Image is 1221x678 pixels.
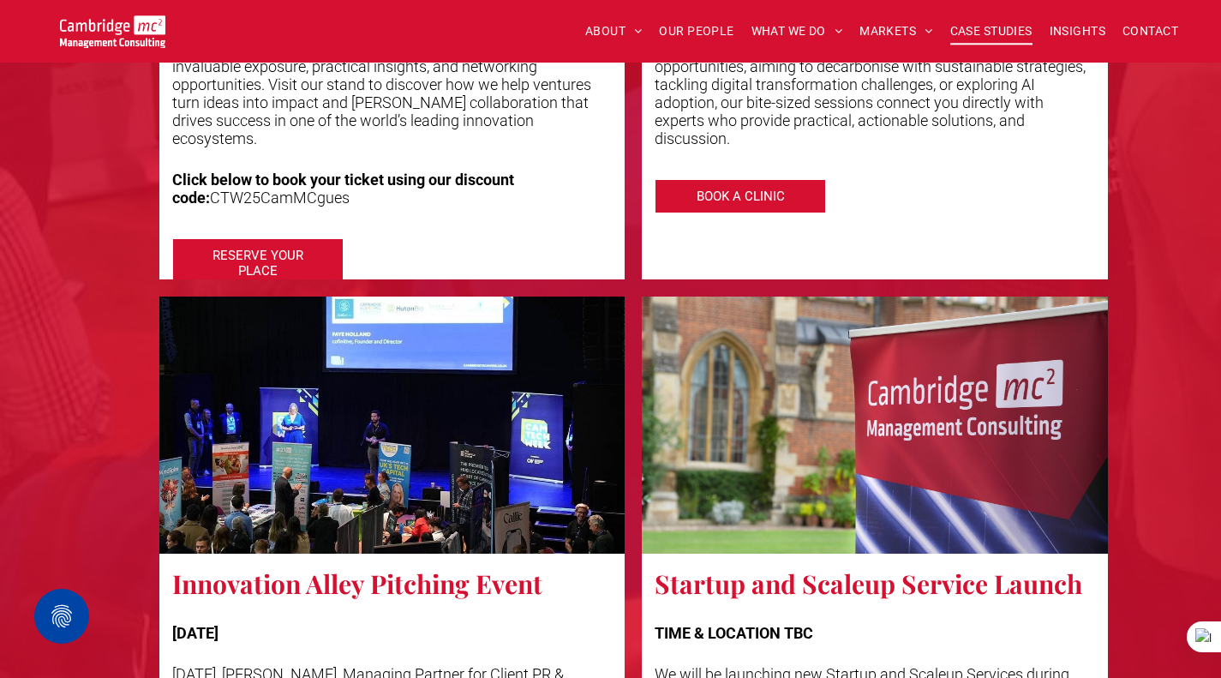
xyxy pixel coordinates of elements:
span: RESERVE YOUR PLACE [175,239,341,287]
a: INSIGHTS [1041,18,1114,45]
a: WHAT WE DO [743,18,852,45]
a: Cambridge Tech Week | Cambridge Management Consulting is proud to be the first Diamond Sponsor of... [642,297,1108,554]
a: Your Business Transformed | Cambridge Management Consulting [60,18,165,36]
a: RESERVE YOUR PLACE [172,238,344,288]
a: ABOUT [577,18,651,45]
h3: Innovation Alley Pitching Event [172,567,542,601]
a: CONTACT [1114,18,1187,45]
p: The Alley champions innovation and sustainable growth, offering invaluable exposure, practical in... [172,39,613,147]
strong: Click below to book your ticket using our discount code: [172,171,514,207]
strong: [DATE] [172,624,218,642]
a: CASE STUDIES [942,18,1041,45]
a: MARKETS [851,18,941,45]
a: BOOK A CLINIC [655,179,826,213]
p: CTW25CamMCgues [172,171,613,207]
strong: TIME & LOCATION TBC [655,624,813,642]
a: OUR PEOPLE [650,18,742,45]
a: Cambridge Tech Week | Cambridge Management Consulting is proud to be the first Diamond Sponsor of... [159,297,625,554]
span: CASE STUDIES [950,18,1032,45]
h3: Startup and Scaleup Service Launch [655,567,1082,601]
span: BOOK A CLINIC [679,180,802,213]
p: Whether you’re a startup or scaleup looking to unlock growth opportunities, aiming to decarbonise... [655,39,1095,147]
img: Go to Homepage [60,15,165,48]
